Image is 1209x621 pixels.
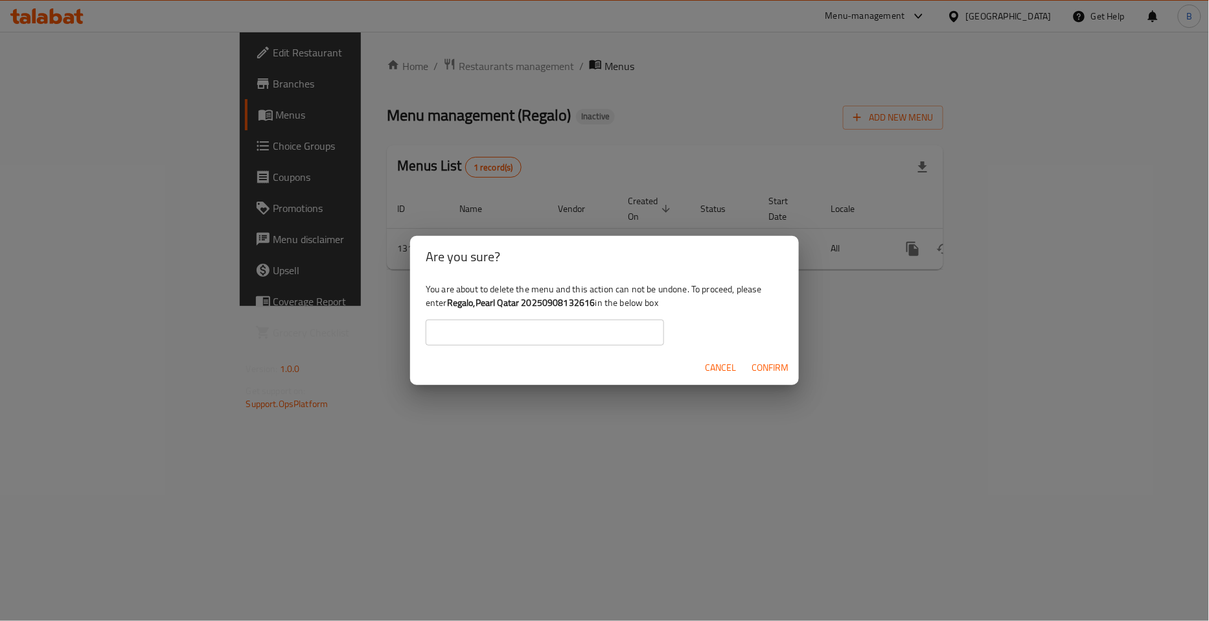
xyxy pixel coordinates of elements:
button: Confirm [746,356,794,380]
b: Regalo,Pearl Qatar 20250908132616 [447,294,595,311]
h2: Are you sure? [426,246,783,267]
div: You are about to delete the menu and this action can not be undone. To proceed, please enter in t... [410,277,799,350]
span: Cancel [705,360,736,376]
span: Confirm [752,360,789,376]
button: Cancel [700,356,741,380]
